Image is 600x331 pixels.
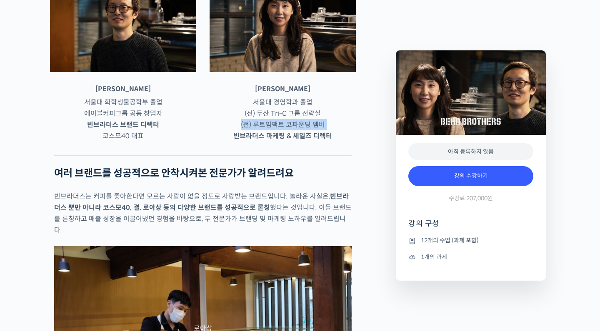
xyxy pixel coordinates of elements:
[408,252,533,262] li: 1개의 과제
[129,274,139,281] span: 설정
[408,143,533,160] div: 아직 등록하지 않음
[54,167,294,179] strong: 여러 브랜드를 성공적으로 안착시켜본 전문가가 알려드려요
[87,120,159,129] strong: 빈브라더스 브랜드 디렉터
[255,85,310,93] strong: [PERSON_NAME]
[408,166,533,186] a: 강의 수강하기
[408,219,533,235] h4: 강의 구성
[55,262,107,283] a: 대화
[2,262,55,283] a: 홈
[107,262,160,283] a: 설정
[76,275,86,281] span: 대화
[50,97,196,142] p: 서울대 화학생물공학부 졸업 에이블커피그룹 공동 창업자 코스모40 대표
[95,85,151,93] strong: [PERSON_NAME]
[233,132,332,140] strong: 빈브라더스 마케팅 & 세일즈 디렉터
[449,194,493,202] span: 수강료 207,000원
[210,97,356,142] p: 서울대 경영학과 졸업 (전) 두산 Tri-C 그룹 전략실 (전) 루트임팩트 코파운딩 멤버
[54,191,352,236] p: 빈브라더스는 커피를 좋아한다면 모르는 사람이 없을 정도로 사랑받는 브랜드입니다. 놀라운 사실은, 했다는 것입니다. 이들 브랜드를 론칭하고 매출 성장을 이끌어냈던 경험을 바탕으...
[26,274,31,281] span: 홈
[54,192,349,212] strong: 빈브라더스 뿐만 아니라 코스모40, 결, 로아상 등의 다양한 브랜드를 성공적으로 론칭
[408,236,533,246] li: 12개의 수업 (과제 포함)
